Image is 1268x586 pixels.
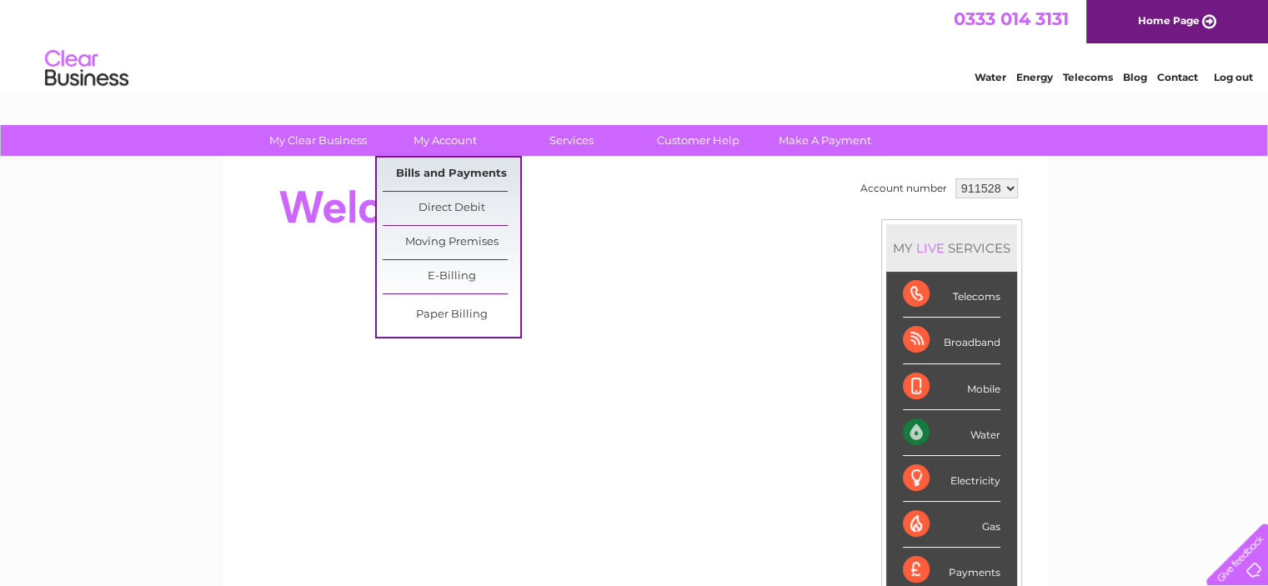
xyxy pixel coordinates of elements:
div: Electricity [903,456,1000,502]
a: Make A Payment [756,125,894,156]
a: Paper Billing [383,298,520,332]
a: Contact [1157,71,1198,83]
a: Services [503,125,640,156]
a: Direct Debit [383,192,520,225]
a: Blog [1123,71,1147,83]
a: My Account [376,125,514,156]
a: Telecoms [1063,71,1113,83]
div: MY SERVICES [886,224,1017,272]
a: 0333 014 3131 [954,8,1069,29]
div: Clear Business is a trading name of Verastar Limited (registered in [GEOGRAPHIC_DATA] No. 3667643... [241,9,1029,81]
div: LIVE [913,240,948,256]
td: Account number [856,174,951,203]
a: Water [975,71,1006,83]
a: My Clear Business [249,125,387,156]
img: logo.png [44,43,129,94]
div: Water [903,410,1000,456]
a: E-Billing [383,260,520,293]
div: Telecoms [903,272,1000,318]
div: Mobile [903,364,1000,410]
a: Customer Help [629,125,767,156]
a: Log out [1213,71,1252,83]
div: Broadband [903,318,1000,363]
a: Energy [1016,71,1053,83]
a: Moving Premises [383,226,520,259]
a: Bills and Payments [383,158,520,191]
div: Gas [903,502,1000,548]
